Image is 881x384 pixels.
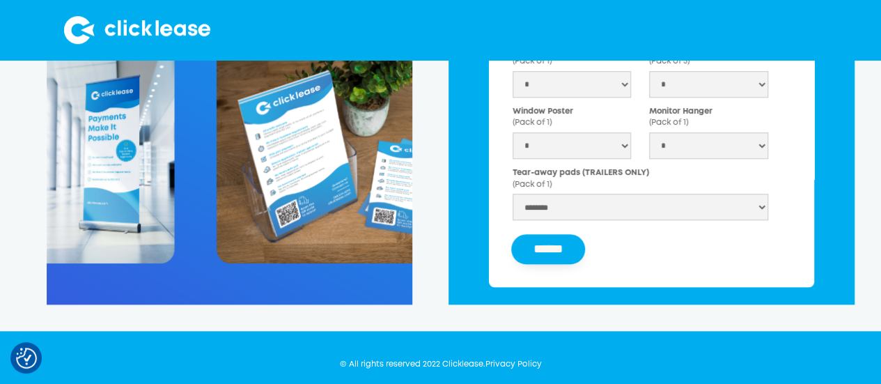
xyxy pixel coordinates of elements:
img: Clicklease logo [64,16,210,44]
span: (Pack of 1) [513,181,552,188]
a: Privacy Policy [485,361,542,368]
span: (Pack of 5) [649,58,689,65]
label: Window Poster [513,106,631,129]
label: Monitor Hanger [649,106,767,129]
span: (Pack of 1) [513,119,552,126]
button: Consent Preferences [16,348,37,369]
span: (Pack of 1) [649,119,688,126]
label: Tear-away pads (TRAILERS ONLY) [513,167,768,190]
div: © All rights reserved 2022 Clicklease. [340,359,542,371]
span: (Pack of 1) [513,58,552,65]
img: Revisit consent button [16,348,37,369]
